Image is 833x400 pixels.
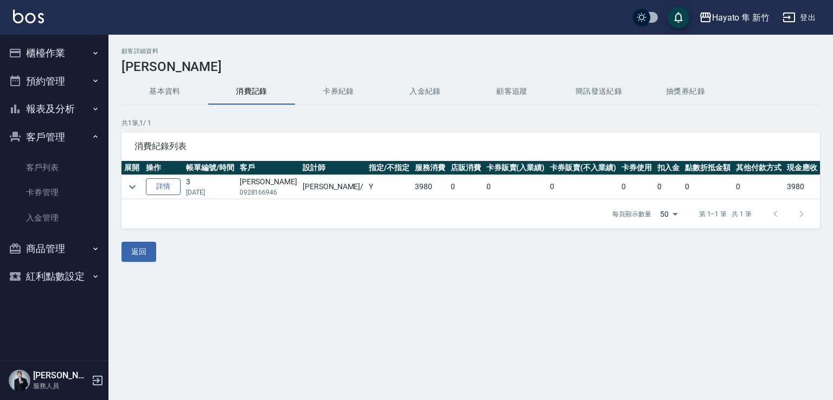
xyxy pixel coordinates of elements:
p: 第 1–1 筆 共 1 筆 [699,209,752,219]
button: 紅利點數設定 [4,262,104,291]
th: 點數折抵金額 [682,161,733,175]
th: 設計師 [300,161,366,175]
a: 入金管理 [4,205,104,230]
img: Logo [13,10,44,23]
td: 0 [619,175,655,199]
td: 3980 [412,175,448,199]
button: 消費記錄 [208,79,295,105]
td: 3 [183,175,237,199]
button: expand row [124,179,140,195]
td: 0 [682,175,733,199]
p: 每頁顯示數量 [612,209,651,219]
button: Hayato 隼 新竹 [695,7,774,29]
td: 0 [448,175,484,199]
button: 顧客追蹤 [469,79,555,105]
button: save [668,7,689,28]
th: 客戶 [237,161,300,175]
button: 返回 [121,242,156,262]
td: 0 [547,175,619,199]
button: 登出 [778,8,820,28]
th: 卡券販賣(入業績) [484,161,548,175]
th: 卡券販賣(不入業績) [547,161,619,175]
th: 其他付款方式 [733,161,784,175]
th: 帳單編號/時間 [183,161,237,175]
th: 指定/不指定 [366,161,412,175]
th: 卡券使用 [619,161,655,175]
button: 預約管理 [4,67,104,95]
td: [PERSON_NAME] [237,175,300,199]
p: 共 1 筆, 1 / 1 [121,118,820,128]
td: Y [366,175,412,199]
a: 詳情 [146,178,181,195]
button: 卡券紀錄 [295,79,382,105]
button: 抽獎券紀錄 [642,79,729,105]
a: 客戶列表 [4,155,104,180]
h5: [PERSON_NAME] [33,370,88,381]
button: 櫃檯作業 [4,39,104,67]
div: Hayato 隼 新竹 [712,11,770,24]
td: 0 [733,175,784,199]
button: 基本資料 [121,79,208,105]
button: 商品管理 [4,235,104,263]
a: 卡券管理 [4,180,104,205]
th: 操作 [143,161,183,175]
p: [DATE] [186,188,234,197]
td: 0 [484,175,548,199]
td: 0 [655,175,683,199]
h3: [PERSON_NAME] [121,59,820,74]
th: 現金應收 [784,161,820,175]
button: 入金紀錄 [382,79,469,105]
div: 50 [656,199,682,229]
button: 報表及分析 [4,95,104,123]
p: 服務人員 [33,381,88,391]
img: Person [9,370,30,391]
button: 客戶管理 [4,123,104,151]
th: 店販消費 [448,161,484,175]
span: 消費紀錄列表 [134,141,807,152]
h2: 顧客詳細資料 [121,48,820,55]
th: 服務消費 [412,161,448,175]
button: 簡訊發送紀錄 [555,79,642,105]
th: 扣入金 [655,161,683,175]
th: 展開 [121,161,143,175]
td: 3980 [784,175,820,199]
td: [PERSON_NAME] / [300,175,366,199]
p: 0928166946 [240,188,297,197]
